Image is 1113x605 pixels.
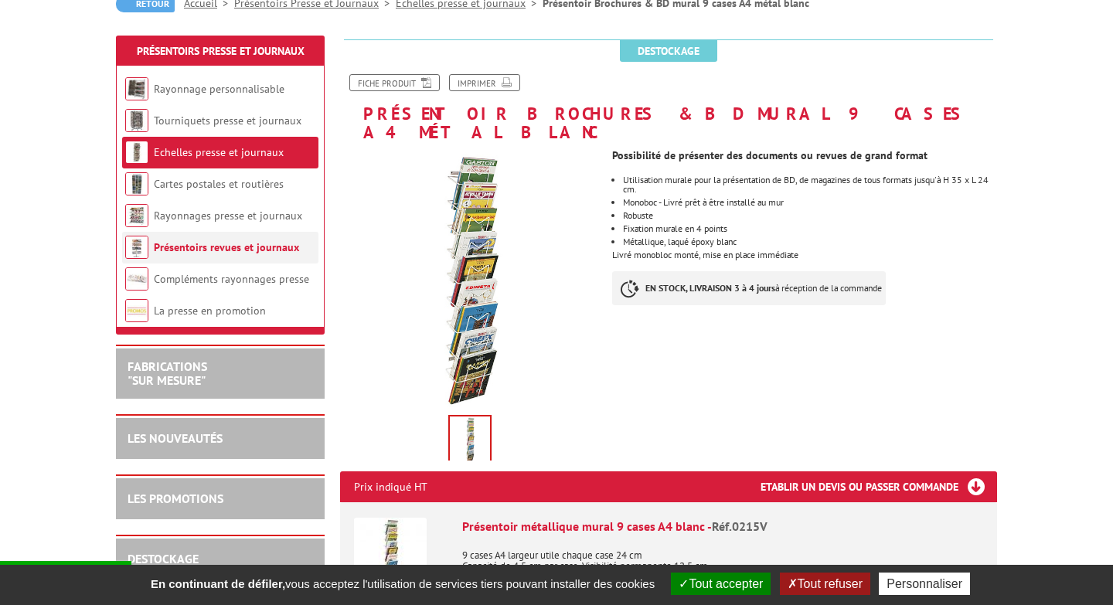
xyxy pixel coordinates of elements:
div: Présentoir métallique mural 9 cases A4 blanc - [462,518,983,535]
img: Tourniquets presse et journaux [125,109,148,132]
a: LES PROMOTIONS [128,491,223,506]
a: Compléments rayonnages presse [154,272,309,286]
img: Cartes postales et routières [125,172,148,195]
a: Echelles presse et journaux [154,145,284,159]
span: vous acceptez l'utilisation de services tiers pouvant installer des cookies [143,577,662,590]
a: FABRICATIONS"Sur Mesure" [128,359,207,388]
li: Métallique, laqué époxy blanc [623,237,997,246]
a: DESTOCKAGE [128,551,199,566]
li: Utilisation murale pour la présentation de BD, de magazines de tous formats jusqu'à H 35 x L 24 cm. [623,175,997,194]
a: La presse en promotion [154,304,266,318]
a: Présentoirs revues et journaux [154,240,299,254]
strong: Possibilité de présenter des documents ou revues de grand format [612,148,927,162]
img: Rayonnages presse et journaux [125,204,148,227]
li: Robuste [623,211,997,220]
button: Tout refuser [780,573,870,595]
button: Tout accepter [671,573,771,595]
img: echelles_presse_0215v_1.jpg [450,416,490,464]
a: Présentoirs Presse et Journaux [137,44,305,58]
img: Compléments rayonnages presse [125,267,148,291]
div: Livré monobloc monté, mise en place immédiate [612,141,1009,321]
img: Rayonnage personnalisable [125,77,148,100]
img: Présentoir métallique mural 9 cases A4 blanc [354,518,427,590]
a: Rayonnage personnalisable [154,82,284,96]
p: Prix indiqué HT [354,471,427,502]
a: Tourniquets presse et journaux [154,114,301,127]
span: Destockage [620,40,717,62]
strong: EN STOCK, LIVRAISON 3 à 4 jours [645,282,775,294]
strong: En continuant de défiler, [151,577,285,590]
p: à réception de la commande [612,271,886,305]
img: La presse en promotion [125,299,148,322]
a: Imprimer [449,74,520,91]
a: LES NOUVEAUTÉS [128,430,223,446]
a: Cartes postales et routières [154,177,284,191]
img: Présentoirs revues et journaux [125,236,148,259]
li: Monoboc - Livré prêt à être installé au mur [623,198,997,207]
h3: Etablir un devis ou passer commande [761,471,997,502]
img: Echelles presse et journaux [125,141,148,164]
a: Fiche produit [349,74,440,91]
span: Réf.0215V [712,518,768,534]
p: 9 cases A4 largeur utile chaque case 24 cm Capacité de 4,5 cm par case. Visibilité permanente 12,... [462,539,983,583]
img: echelles_presse_0215v_1.jpg [340,149,601,410]
li: Fixation murale en 4 points [623,224,997,233]
a: Rayonnages presse et journaux [154,209,302,223]
button: Personnaliser (fenêtre modale) [879,573,970,595]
